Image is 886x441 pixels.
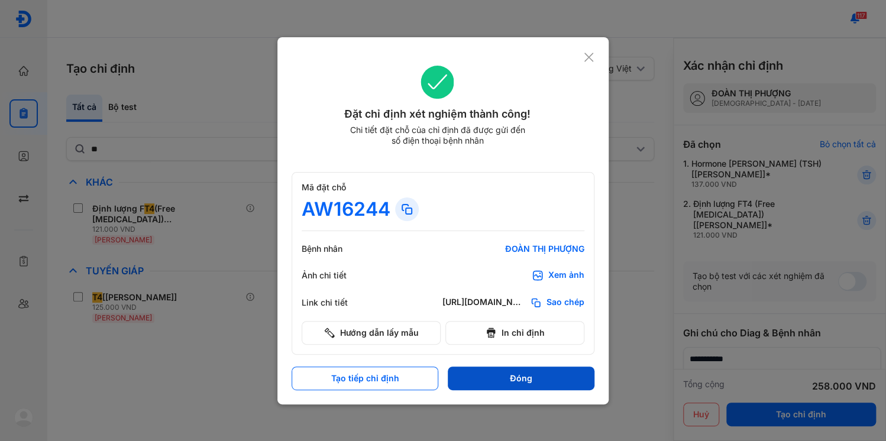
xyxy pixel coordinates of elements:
[445,321,584,345] button: In chỉ định
[547,297,584,309] span: Sao chép
[302,182,584,193] div: Mã đặt chỗ
[442,244,584,254] div: ĐOÀN THỊ PHƯỢNG
[302,197,390,221] div: AW16244
[292,367,438,390] button: Tạo tiếp chỉ định
[302,297,373,308] div: Link chi tiết
[442,297,525,309] div: [URL][DOMAIN_NAME]
[302,270,373,281] div: Ảnh chi tiết
[292,106,583,122] div: Đặt chỉ định xét nghiệm thành công!
[548,270,584,281] div: Xem ảnh
[302,244,373,254] div: Bệnh nhân
[448,367,594,390] button: Đóng
[302,321,441,345] button: Hướng dẫn lấy mẫu
[344,125,530,146] div: Chi tiết đặt chỗ của chỉ định đã được gửi đến số điện thoại bệnh nhân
